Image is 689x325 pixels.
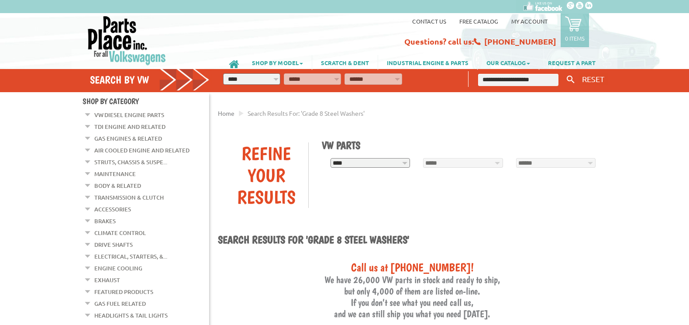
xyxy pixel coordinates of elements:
[94,168,136,180] a: Maintenance
[218,233,606,247] h1: Search results for 'grade 8 steel washers'
[378,55,477,70] a: INDUSTRIAL ENGINE & PARTS
[478,55,539,70] a: OUR CATALOG
[94,156,167,168] a: Struts, Chassis & Suspe...
[582,74,604,83] span: RESET
[94,310,168,321] a: Headlights & Tail Lights
[564,73,577,87] button: Keyword Search
[312,55,378,70] a: SCRATCH & DENT
[511,17,548,25] a: My Account
[243,55,312,70] a: SHOP BY MODEL
[565,35,585,42] p: 0 items
[224,142,308,208] div: Refine Your Results
[322,139,600,152] h1: VW Parts
[94,192,164,203] a: Transmission & Clutch
[94,274,120,286] a: Exhaust
[351,260,474,274] span: Call us at [PHONE_NUMBER]!
[90,73,210,86] h4: Search by VW
[579,73,608,85] button: RESET
[94,298,146,309] a: Gas Fuel Related
[459,17,498,25] a: Free Catalog
[94,215,116,227] a: Brakes
[94,180,141,191] a: Body & Related
[248,109,365,117] span: Search results for: 'grade 8 steel washers'
[218,109,234,117] a: Home
[94,121,165,132] a: TDI Engine and Related
[94,133,162,144] a: Gas Engines & Related
[561,13,589,47] a: 0 items
[83,97,209,106] h4: Shop By Category
[412,17,446,25] a: Contact us
[94,286,153,297] a: Featured Products
[94,227,146,239] a: Climate Control
[87,15,167,66] img: Parts Place Inc!
[94,145,189,156] a: Air Cooled Engine and Related
[539,55,604,70] a: REQUEST A PART
[94,239,133,250] a: Drive Shafts
[94,109,164,121] a: VW Diesel Engine Parts
[94,263,142,274] a: Engine Cooling
[94,204,131,215] a: Accessories
[94,251,167,262] a: Electrical, Starters, &...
